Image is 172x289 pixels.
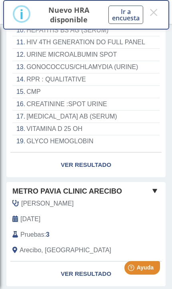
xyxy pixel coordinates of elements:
a: Ver Resultado [6,152,166,178]
li: RPR : QUALITATIVE [12,73,160,86]
li: VITAMINA D 25 OH [12,123,160,135]
span: Metro Pavia Clinic Arecibo [12,186,122,197]
li: URINE MICROALBUMIN SPOT [12,49,160,61]
span: Pruebas [20,230,44,240]
span: Henriquez Crespo, Marie [21,199,74,208]
p: Nuevo HRA disponible [39,5,99,24]
iframe: Help widget launcher [101,258,163,280]
button: Ir a encuesta [108,6,143,24]
span: 2024-08-11 [20,214,40,224]
b: 3 [46,231,50,238]
span: Arecibo, PR [20,245,111,255]
li: [MEDICAL_DATA] AB (SERUM) [12,111,160,123]
li: GONOCOCCUS/CHLAMYDIA (URINE) [12,61,160,73]
li: CREATININE :SPOT URINE [12,98,160,111]
button: Close this dialog [148,5,159,20]
div: : [6,230,140,240]
li: HIV 4TH GENERATION DO FULL PANEL [12,36,160,49]
a: Ver Resultado [6,261,166,287]
li: GLYCO HEMOGLOBIN [12,135,160,147]
li: CMP [12,86,160,98]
